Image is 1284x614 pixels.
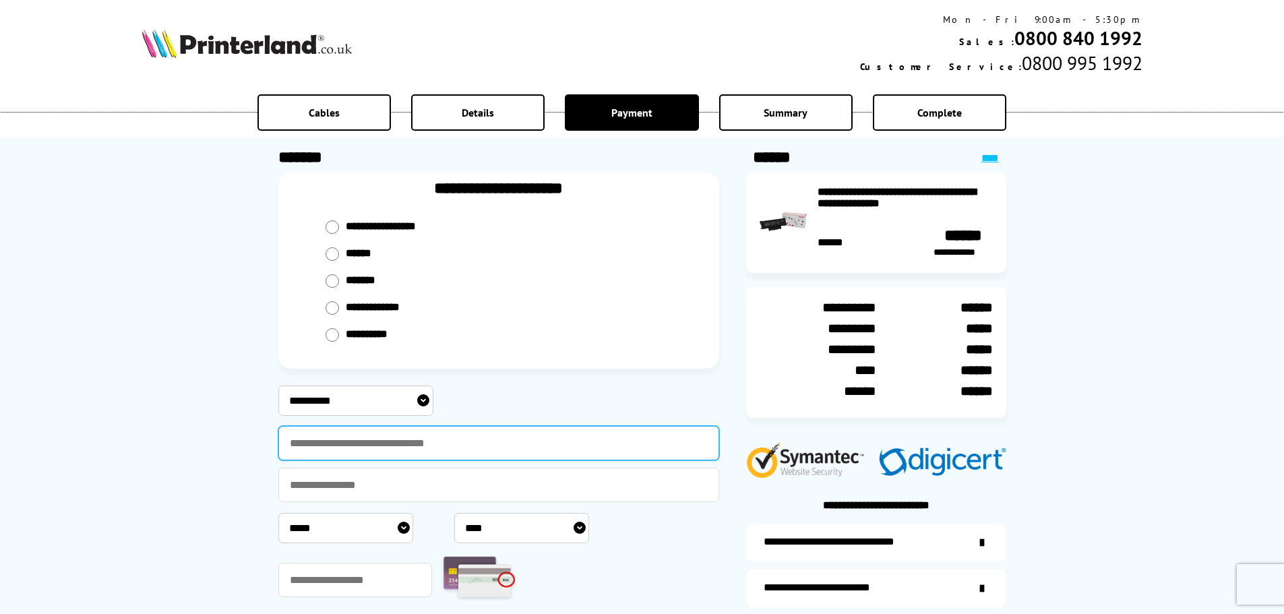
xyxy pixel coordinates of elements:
[142,28,352,58] img: Printerland Logo
[746,570,1006,607] a: items-arrive
[1014,26,1142,51] a: 0800 840 1992
[1022,51,1142,75] span: 0800 995 1992
[860,61,1022,73] span: Customer Service:
[746,524,1006,561] a: additional-ink
[860,13,1142,26] div: Mon - Fri 9:00am - 5:30pm
[611,106,652,119] span: Payment
[764,106,807,119] span: Summary
[309,106,340,119] span: Cables
[917,106,962,119] span: Complete
[462,106,494,119] span: Details
[959,36,1014,48] span: Sales:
